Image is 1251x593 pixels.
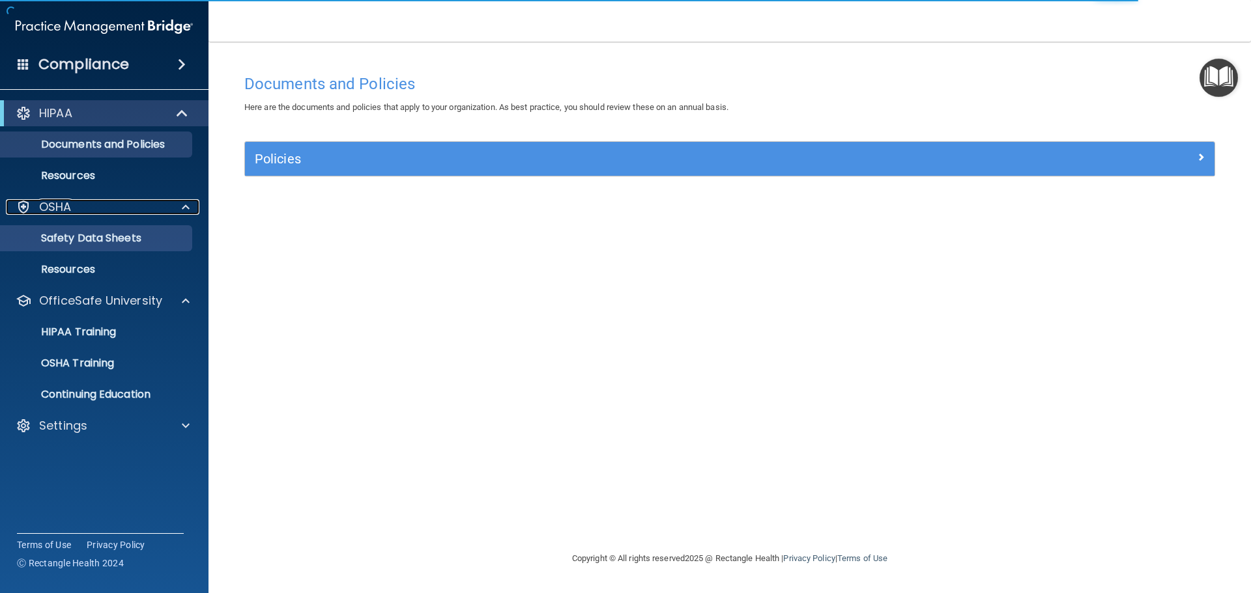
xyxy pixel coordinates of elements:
[87,538,145,551] a: Privacy Policy
[244,76,1215,92] h4: Documents and Policies
[16,14,193,40] img: PMB logo
[8,263,186,276] p: Resources
[783,553,835,563] a: Privacy Policy
[255,148,1205,169] a: Policies
[1026,501,1235,553] iframe: Drift Widget Chat Controller
[8,232,186,245] p: Safety Data Sheets
[39,418,87,434] p: Settings
[38,55,129,74] h4: Compliance
[16,293,190,309] a: OfficeSafe University
[244,102,728,112] span: Here are the documents and policies that apply to your organization. As best practice, you should...
[8,388,186,401] p: Continuing Education
[16,199,190,215] a: OSHA
[8,325,116,338] p: HIPAA Training
[492,538,968,579] div: Copyright © All rights reserved 2025 @ Rectangle Health | |
[8,169,186,182] p: Resources
[17,538,71,551] a: Terms of Use
[837,553,887,563] a: Terms of Use
[1200,59,1238,97] button: Open Resource Center
[255,152,962,166] h5: Policies
[8,357,114,370] p: OSHA Training
[17,557,124,570] span: Ⓒ Rectangle Health 2024
[8,138,186,151] p: Documents and Policies
[16,418,190,434] a: Settings
[39,199,72,215] p: OSHA
[39,105,72,121] p: HIPAA
[39,293,162,309] p: OfficeSafe University
[16,105,189,121] a: HIPAA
